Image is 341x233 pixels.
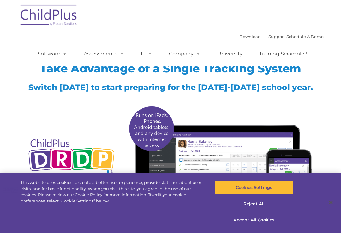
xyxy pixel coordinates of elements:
[324,196,338,209] button: Close
[21,179,205,204] div: This website uses cookies to create a better user experience, provide statistics about user visit...
[253,48,313,60] a: Training Scramble!!
[77,48,130,60] a: Assessments
[40,62,301,75] span: Take Advantage of a Single Tracking System
[135,48,159,60] a: IT
[239,34,324,39] font: |
[215,197,293,211] button: Reject All
[27,134,116,188] img: Copyright - DRDP Logo
[28,82,313,92] span: Switch [DATE] to start preparing for the [DATE]-[DATE] school year.
[215,181,293,194] button: Cookies Settings
[239,34,261,39] a: Download
[163,48,207,60] a: Company
[211,48,249,60] a: University
[286,34,324,39] a: Schedule A Demo
[17,0,81,32] img: ChildPlus by Procare Solutions
[31,48,73,60] a: Software
[268,34,285,39] a: Support
[215,213,293,227] button: Accept All Cookies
